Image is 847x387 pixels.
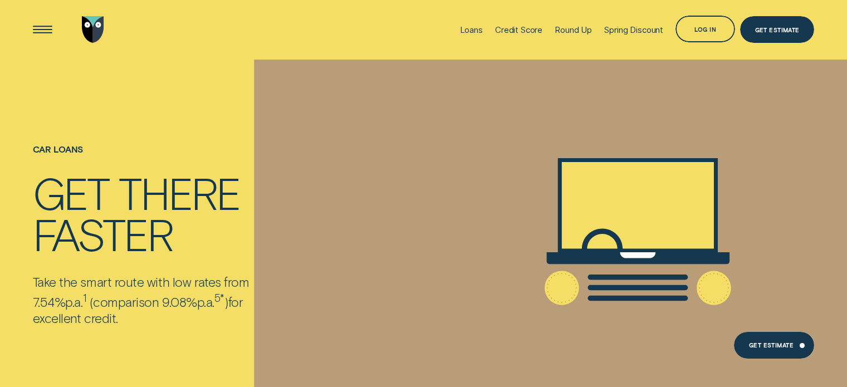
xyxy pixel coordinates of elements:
[740,16,814,43] a: Get Estimate
[82,16,104,43] img: Wisr
[460,25,483,35] div: Loans
[224,294,228,310] span: )
[119,172,239,213] div: there
[29,16,56,43] button: Open Menu
[734,332,814,359] a: Get Estimate
[33,172,109,213] div: Get
[90,294,94,310] span: (
[197,294,214,310] span: p.a.
[495,25,542,35] div: Credit Score
[555,25,592,35] div: Round Up
[65,294,82,310] span: Per Annum
[33,274,290,326] p: Take the smart route with low rates from 7.54% comparison 9.08% for excellent credit.
[197,294,214,310] span: Per Annum
[33,144,290,172] h1: Car loans
[604,25,663,35] div: Spring Discount
[33,172,290,254] h4: Get there faster
[83,291,87,304] sup: 1
[675,16,735,42] button: Log in
[65,294,82,310] span: p.a.
[33,213,172,254] div: faster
